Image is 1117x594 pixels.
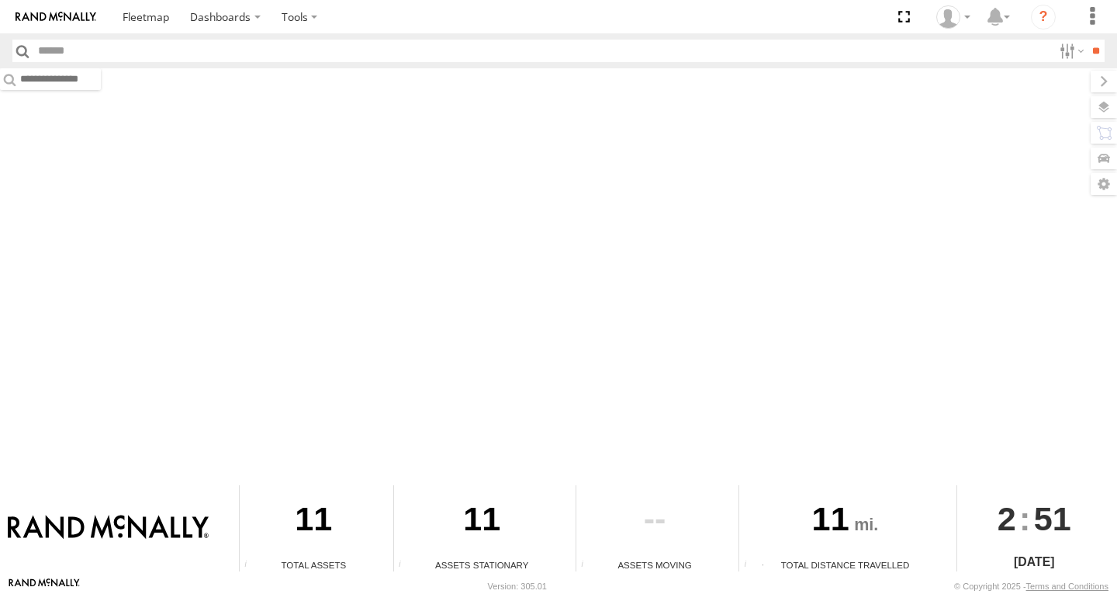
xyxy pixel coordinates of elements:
[998,485,1016,552] span: 2
[240,485,387,558] div: 11
[957,553,1112,571] div: [DATE]
[931,5,976,29] div: Valeo Dash
[9,578,80,594] a: Visit our Website
[1053,40,1087,62] label: Search Filter Options
[394,485,570,558] div: 11
[394,558,570,571] div: Assets Stationary
[1031,5,1056,30] i: ?
[957,485,1112,552] div: :
[1091,173,1117,195] label: Map Settings
[739,558,950,571] div: Total Distance Travelled
[1026,582,1108,591] a: Terms and Conditions
[576,560,600,571] div: Total number of assets current in transit.
[1034,485,1071,552] span: 51
[954,582,1108,591] div: © Copyright 2025 -
[394,560,417,571] div: Total number of assets current stationary.
[16,12,96,23] img: rand-logo.svg
[240,560,263,571] div: Total number of Enabled Assets
[576,558,733,571] div: Assets Moving
[240,558,387,571] div: Total Assets
[739,485,950,558] div: 11
[488,582,547,591] div: Version: 305.01
[739,560,763,571] div: Total distance travelled by all assets within specified date range and applied filters
[8,515,209,541] img: Rand McNally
